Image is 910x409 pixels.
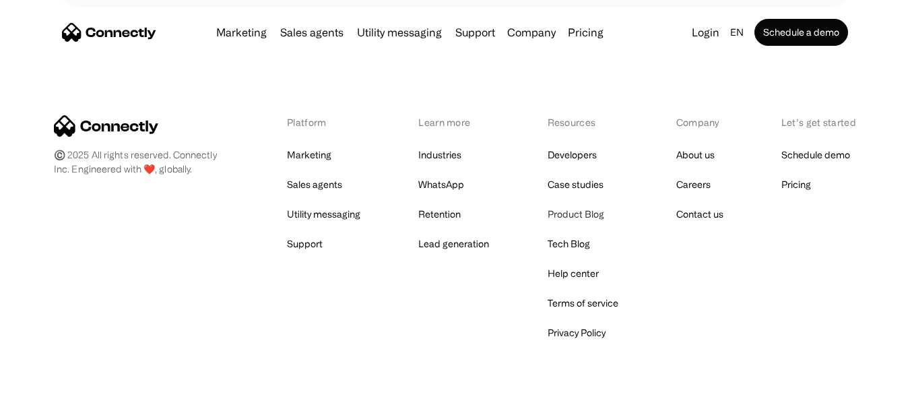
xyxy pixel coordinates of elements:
[548,234,590,253] a: Tech Blog
[676,146,715,164] a: About us
[754,19,848,46] a: Schedule a demo
[562,27,609,38] a: Pricing
[676,175,711,194] a: Careers
[62,22,156,42] a: home
[418,175,464,194] a: WhatsApp
[548,115,618,129] div: Resources
[686,23,725,42] a: Login
[781,146,850,164] a: Schedule demo
[418,115,489,129] div: Learn more
[287,205,360,224] a: Utility messaging
[287,115,360,129] div: Platform
[211,27,272,38] a: Marketing
[450,27,500,38] a: Support
[507,23,556,42] div: Company
[676,115,723,129] div: Company
[418,205,461,224] a: Retention
[287,234,323,253] a: Support
[503,23,560,42] div: Company
[418,146,461,164] a: Industries
[781,115,856,129] div: Let’s get started
[548,323,606,342] a: Privacy Policy
[548,264,599,283] a: Help center
[676,205,723,224] a: Contact us
[418,234,489,253] a: Lead generation
[287,146,331,164] a: Marketing
[548,294,618,313] a: Terms of service
[548,146,597,164] a: Developers
[275,27,349,38] a: Sales agents
[548,205,604,224] a: Product Blog
[730,23,744,42] div: en
[725,23,752,42] div: en
[548,175,604,194] a: Case studies
[27,385,81,404] ul: Language list
[287,175,342,194] a: Sales agents
[781,175,811,194] a: Pricing
[13,384,81,404] aside: Language selected: English
[352,27,447,38] a: Utility messaging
